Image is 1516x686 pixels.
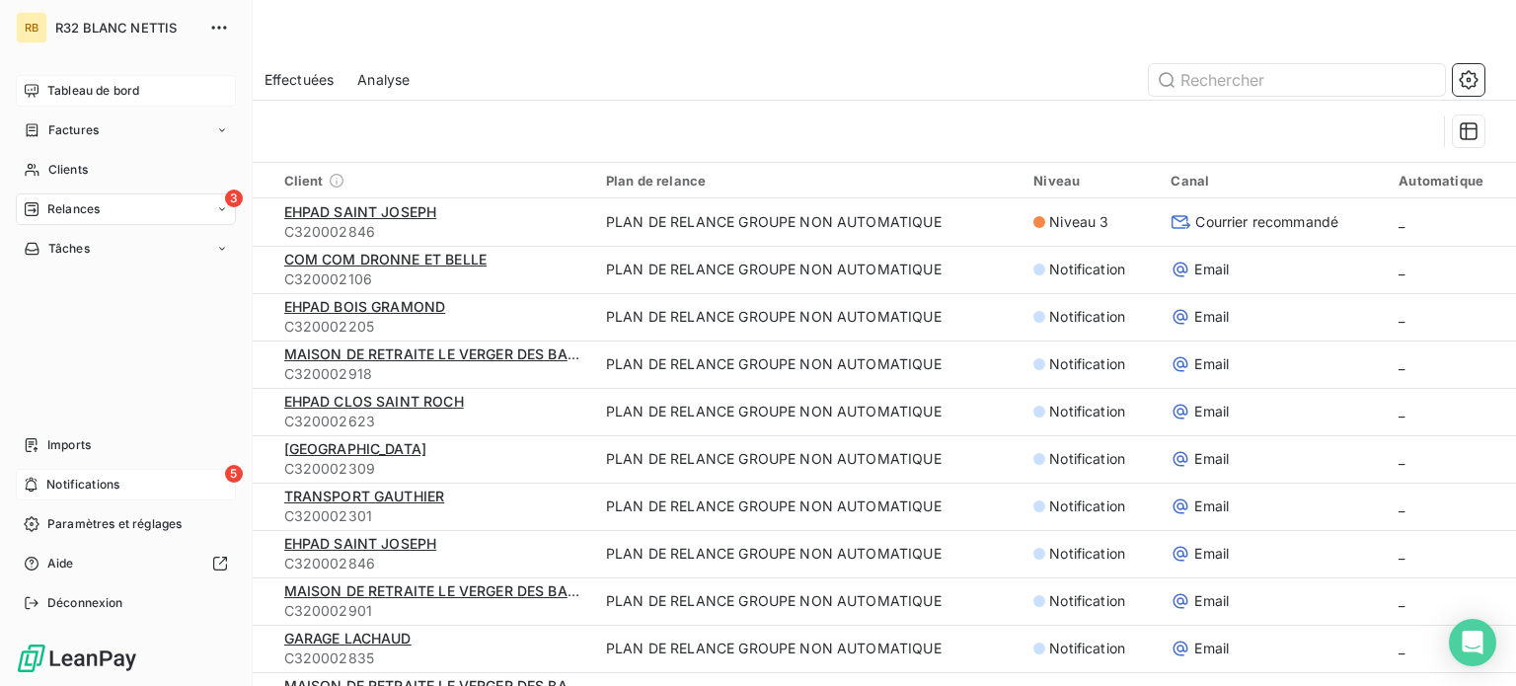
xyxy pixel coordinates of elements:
[55,20,197,36] span: R32 BLANC NETTIS
[1194,591,1229,611] span: Email
[1049,402,1125,421] span: Notification
[47,594,123,612] span: Déconnexion
[1194,307,1229,327] span: Email
[1449,619,1496,666] div: Open Intercom Messenger
[1049,449,1125,469] span: Notification
[284,582,606,599] span: MAISON DE RETRAITE LE VERGER DES BALANS
[1195,212,1338,232] span: Courrier recommandé
[48,121,99,139] span: Factures
[594,577,1022,625] td: PLAN DE RELANCE GROUPE NON AUTOMATIQUE
[284,440,427,457] span: [GEOGRAPHIC_DATA]
[606,173,1010,189] div: Plan de relance
[1049,496,1125,516] span: Notification
[284,251,487,267] span: COM COM DRONNE ET BELLE
[1033,173,1147,189] div: Niveau
[594,388,1022,435] td: PLAN DE RELANCE GROUPE NON AUTOMATIQUE
[284,554,582,573] span: C320002846
[594,341,1022,388] td: PLAN DE RELANCE GROUPE NON AUTOMATIQUE
[1049,639,1125,658] span: Notification
[1049,354,1125,374] span: Notification
[1049,307,1125,327] span: Notification
[1049,260,1125,279] span: Notification
[284,203,437,220] span: EHPAD SAINT JOSEPH
[284,648,582,668] span: C320002835
[284,488,445,504] span: TRANSPORT GAUTHIER
[225,190,243,207] span: 3
[1049,544,1125,564] span: Notification
[284,173,324,189] span: Client
[1399,355,1404,372] span: _
[1399,308,1404,325] span: _
[1399,640,1404,656] span: _
[284,412,582,431] span: C320002623
[16,12,47,43] div: RB
[284,459,582,479] span: C320002309
[284,364,582,384] span: C320002918
[284,345,606,362] span: MAISON DE RETRAITE LE VERGER DES BALANS
[1194,354,1229,374] span: Email
[594,198,1022,246] td: PLAN DE RELANCE GROUPE NON AUTOMATIQUE
[284,506,582,526] span: C320002301
[1194,544,1229,564] span: Email
[284,298,446,315] span: EHPAD BOIS GRAMOND
[16,643,138,674] img: Logo LeanPay
[1399,173,1504,189] div: Automatique
[1399,403,1404,419] span: _
[594,246,1022,293] td: PLAN DE RELANCE GROUPE NON AUTOMATIQUE
[48,161,88,179] span: Clients
[594,293,1022,341] td: PLAN DE RELANCE GROUPE NON AUTOMATIQUE
[1399,497,1404,514] span: _
[594,435,1022,483] td: PLAN DE RELANCE GROUPE NON AUTOMATIQUE
[357,70,410,90] span: Analyse
[284,393,464,410] span: EHPAD CLOS SAINT ROCH
[1399,261,1404,277] span: _
[1194,260,1229,279] span: Email
[1194,639,1229,658] span: Email
[225,465,243,483] span: 5
[284,222,582,242] span: C320002846
[284,630,412,647] span: GARAGE LACHAUD
[594,530,1022,577] td: PLAN DE RELANCE GROUPE NON AUTOMATIQUE
[1399,450,1404,467] span: _
[284,317,582,337] span: C320002205
[594,625,1022,672] td: PLAN DE RELANCE GROUPE NON AUTOMATIQUE
[47,436,91,454] span: Imports
[1149,64,1445,96] input: Rechercher
[1399,545,1404,562] span: _
[1049,212,1108,232] span: Niveau 3
[1194,449,1229,469] span: Email
[265,70,335,90] span: Effectuées
[1399,592,1404,609] span: _
[48,240,90,258] span: Tâches
[1399,213,1404,230] span: _
[284,601,582,621] span: C320002901
[47,555,74,572] span: Aide
[16,548,236,579] a: Aide
[1049,591,1125,611] span: Notification
[47,515,182,533] span: Paramètres et réglages
[594,483,1022,530] td: PLAN DE RELANCE GROUPE NON AUTOMATIQUE
[1194,496,1229,516] span: Email
[46,476,119,494] span: Notifications
[284,269,582,289] span: C320002106
[284,535,437,552] span: EHPAD SAINT JOSEPH
[1171,173,1375,189] div: Canal
[1194,402,1229,421] span: Email
[47,200,100,218] span: Relances
[47,82,139,100] span: Tableau de bord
